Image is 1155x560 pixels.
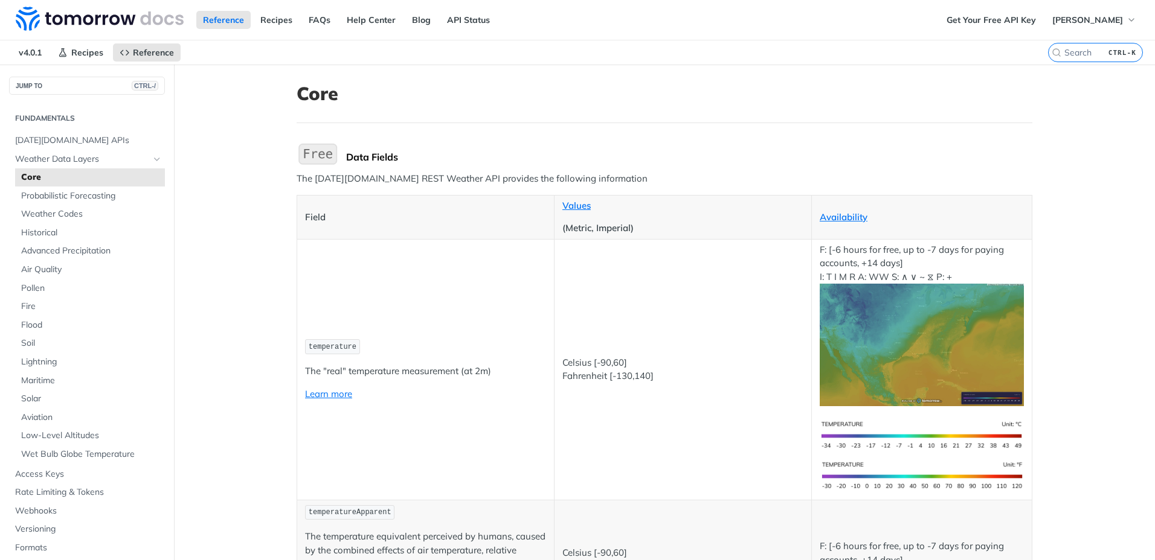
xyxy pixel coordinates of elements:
[15,316,165,334] a: Flood
[12,43,48,62] span: v4.0.1
[16,7,184,31] img: Tomorrow.io Weather API Docs
[9,539,165,557] a: Formats
[51,43,110,62] a: Recipes
[15,168,165,186] a: Core
[9,77,165,95] button: JUMP TOCTRL-/
[820,456,1024,496] img: temperature-us
[9,113,165,124] h2: Fundamentals
[820,211,867,223] a: Availability
[21,412,162,424] span: Aviation
[562,221,803,235] p: (Metric, Imperial)
[15,334,165,352] a: Soil
[15,523,162,535] span: Versioning
[21,393,162,405] span: Solar
[21,282,162,294] span: Pollen
[346,151,1032,163] div: Data Fields
[820,469,1024,480] span: Expand image
[820,243,1024,406] p: F: [-6 hours for free, up to -7 days for paying accounts, +14 days] I: T I M R A: WW S: ∧ ∨ ~ ⧖ P: +
[152,154,162,164] button: Hide subpages for Weather Data Layers
[21,430,162,442] span: Low-Level Altitudes
[15,390,165,408] a: Solar
[15,468,162,480] span: Access Keys
[196,11,251,29] a: Reference
[820,415,1024,456] img: temperature-si
[132,81,158,91] span: CTRL-/
[21,356,162,368] span: Lightning
[9,502,165,520] a: Webhooks
[15,427,165,445] a: Low-Level Altitudes
[15,224,165,242] a: Historical
[405,11,437,29] a: Blog
[21,227,162,239] span: Historical
[297,83,1032,104] h1: Core
[302,11,337,29] a: FAQs
[940,11,1043,29] a: Get Your Free API Key
[15,445,165,463] a: Wet Bulb Globe Temperature
[820,284,1024,406] img: temperature
[15,242,165,260] a: Advanced Precipitation
[21,245,162,257] span: Advanced Precipitation
[15,153,149,165] span: Weather Data Layers
[15,279,165,297] a: Pollen
[820,339,1024,350] span: Expand image
[21,337,162,349] span: Soil
[21,301,162,313] span: Fire
[113,43,181,62] a: Reference
[1052,14,1123,25] span: [PERSON_NAME]
[15,486,162,498] span: Rate Limiting & Tokens
[9,520,165,538] a: Versioning
[297,172,1032,186] p: The [DATE][DOMAIN_NAME] REST Weather API provides the following information
[1046,11,1143,29] button: [PERSON_NAME]
[21,208,162,220] span: Weather Codes
[305,211,546,224] p: Field
[1052,48,1061,57] svg: Search
[309,508,391,517] span: temperatureApparent
[21,264,162,276] span: Air Quality
[71,47,103,58] span: Recipes
[15,135,162,147] span: [DATE][DOMAIN_NAME] APIs
[1105,46,1139,59] kbd: CTRL-K
[15,261,165,279] a: Air Quality
[340,11,402,29] a: Help Center
[15,409,165,427] a: Aviation
[9,132,165,150] a: [DATE][DOMAIN_NAME] APIs
[562,200,591,211] a: Values
[15,187,165,205] a: Probabilistic Forecasting
[9,465,165,483] a: Access Keys
[21,319,162,331] span: Flood
[9,483,165,501] a: Rate Limiting & Tokens
[21,190,162,202] span: Probabilistic Forecasting
[15,542,162,554] span: Formats
[440,11,497,29] a: API Status
[254,11,299,29] a: Recipes
[133,47,174,58] span: Reference
[21,171,162,183] span: Core
[309,343,356,351] span: temperature
[15,353,165,371] a: Lightning
[305,364,546,378] p: The "real" temperature measurement (at 2m)
[21,375,162,387] span: Maritime
[820,428,1024,440] span: Expand image
[15,505,162,517] span: Webhooks
[15,297,165,316] a: Fire
[562,356,803,383] p: Celsius [-90,60] Fahrenheit [-130,140]
[15,372,165,390] a: Maritime
[15,205,165,223] a: Weather Codes
[21,448,162,460] span: Wet Bulb Globe Temperature
[305,388,352,399] a: Learn more
[9,150,165,168] a: Weather Data LayersHide subpages for Weather Data Layers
